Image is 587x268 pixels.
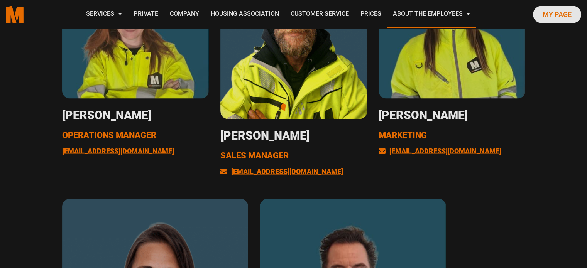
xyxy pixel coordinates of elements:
a: Services [80,1,128,28]
font: [PERSON_NAME] [220,128,310,142]
font: About the Employees [392,10,462,17]
a: Company [164,1,205,28]
a: My page [533,6,581,24]
a: [EMAIL_ADDRESS][DOMAIN_NAME] [379,147,501,155]
font: Private [134,10,158,17]
font: Housing association [210,10,279,17]
a: Housing association [205,1,284,28]
font: Prices [360,10,381,17]
a: Prices [354,1,387,28]
font: Customer service [290,10,348,17]
a: [EMAIL_ADDRESS][DOMAIN_NAME] [220,167,343,175]
font: Company [169,10,199,17]
font: Operations Manager [62,130,156,140]
font: Marketing [379,130,427,140]
font: Services [86,10,114,17]
font: My page [543,10,572,19]
a: Customer service [284,1,354,28]
a: About the Employees [387,1,476,28]
a: [EMAIL_ADDRESS][DOMAIN_NAME] [62,147,174,155]
font: [PERSON_NAME] [62,108,151,121]
font: Sales Manager [220,150,289,160]
font: [EMAIL_ADDRESS][DOMAIN_NAME] [231,167,343,175]
font: [PERSON_NAME] [379,108,468,121]
font: [EMAIL_ADDRESS][DOMAIN_NAME] [389,147,501,155]
a: Private [128,1,164,28]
